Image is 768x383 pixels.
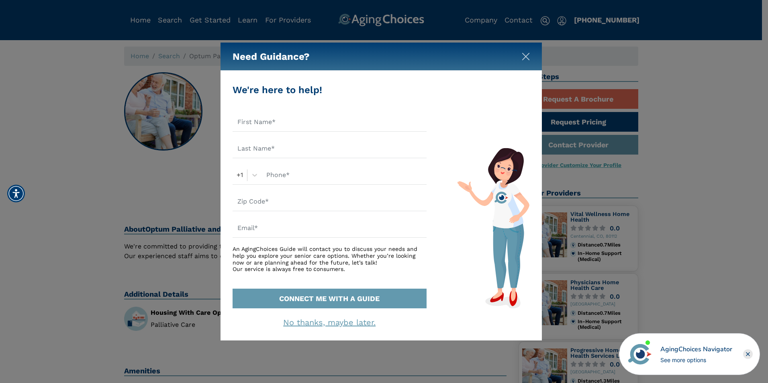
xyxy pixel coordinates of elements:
button: CONNECT ME WITH A GUIDE [233,289,427,308]
input: Last Name* [233,140,427,158]
img: avatar [626,340,654,368]
div: An AgingChoices Guide will contact you to discuss your needs and help you explore your senior car... [233,246,427,273]
a: No thanks, maybe later. [283,318,376,327]
input: Email* [233,219,427,238]
button: Close [522,51,530,59]
input: Phone* [261,166,427,185]
input: First Name* [233,113,427,132]
input: Zip Code* [233,193,427,211]
div: We're here to help! [233,83,427,97]
img: modal-close.svg [522,53,530,61]
div: See more options [660,356,732,364]
img: match-guide-form.svg [457,148,529,308]
div: AgingChoices Navigator [660,344,732,354]
div: Accessibility Menu [7,185,25,202]
h5: Need Guidance? [233,43,310,71]
div: Close [743,349,753,359]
